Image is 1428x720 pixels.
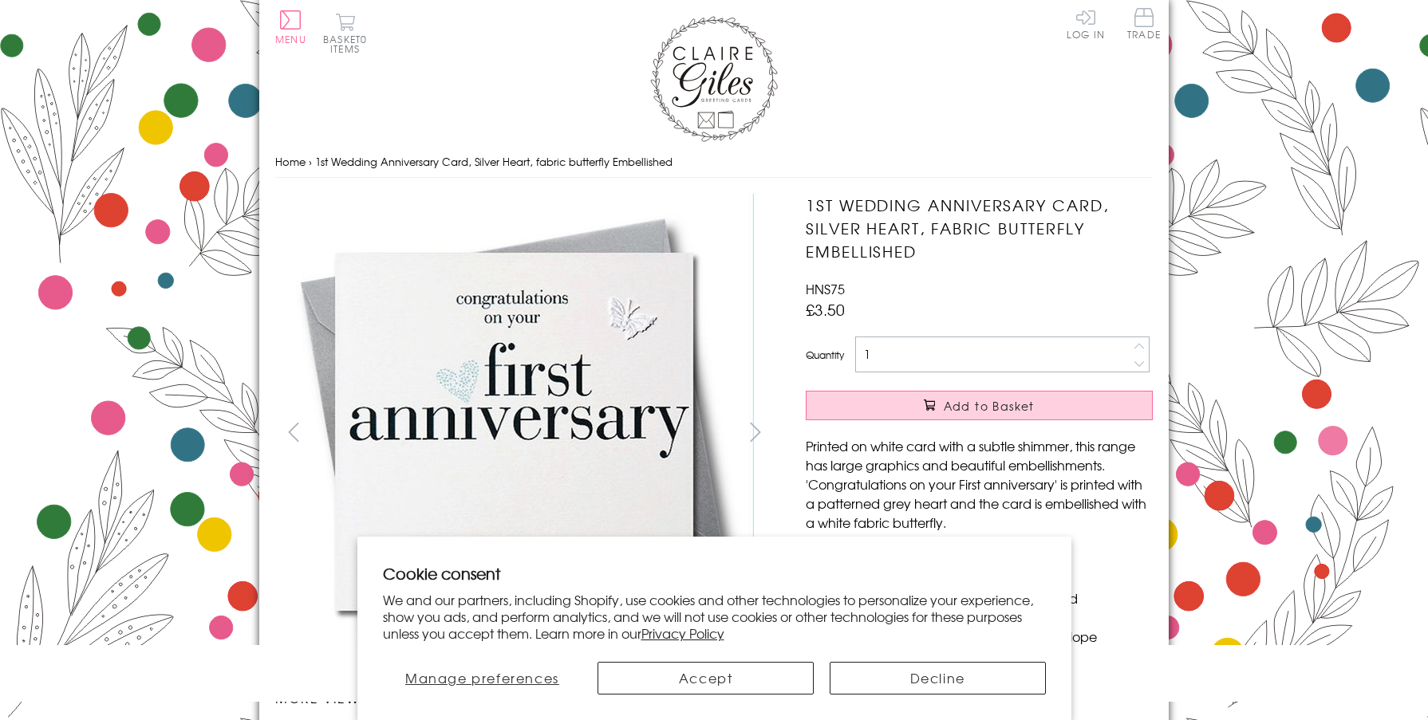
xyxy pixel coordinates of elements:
a: Privacy Policy [641,624,724,643]
span: Trade [1127,8,1161,39]
p: Printed on white card with a subtle shimmer, this range has large graphics and beautiful embellis... [806,436,1153,532]
a: Trade [1127,8,1161,42]
img: 1st Wedding Anniversary Card, Silver Heart, fabric butterfly Embellished [275,194,754,671]
span: Add to Basket [944,398,1035,414]
nav: breadcrumbs [275,146,1153,179]
img: Claire Giles Greetings Cards [650,16,778,142]
span: £3.50 [806,298,845,321]
button: Accept [598,662,814,694]
p: We and our partners, including Shopify, use cookies and other technologies to personalize your ex... [383,592,1046,641]
a: Log In [1067,8,1105,39]
h1: 1st Wedding Anniversary Card, Silver Heart, fabric butterfly Embellished [806,194,1153,262]
button: Add to Basket [806,391,1153,420]
a: Home [275,154,306,169]
span: Menu [275,32,306,46]
span: Manage preferences [405,668,559,687]
img: 1st Wedding Anniversary Card, Silver Heart, fabric butterfly Embellished [774,194,1252,672]
button: Manage preferences [383,662,582,694]
button: next [738,414,774,450]
span: › [309,154,312,169]
button: Basket0 items [323,13,367,53]
h2: Cookie consent [383,562,1046,584]
span: 0 items [330,32,367,56]
button: Menu [275,10,306,44]
span: HNS75 [806,279,845,298]
label: Quantity [806,348,844,362]
button: Decline [830,662,1046,694]
span: 1st Wedding Anniversary Card, Silver Heart, fabric butterfly Embellished [315,154,673,169]
button: prev [275,414,311,450]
